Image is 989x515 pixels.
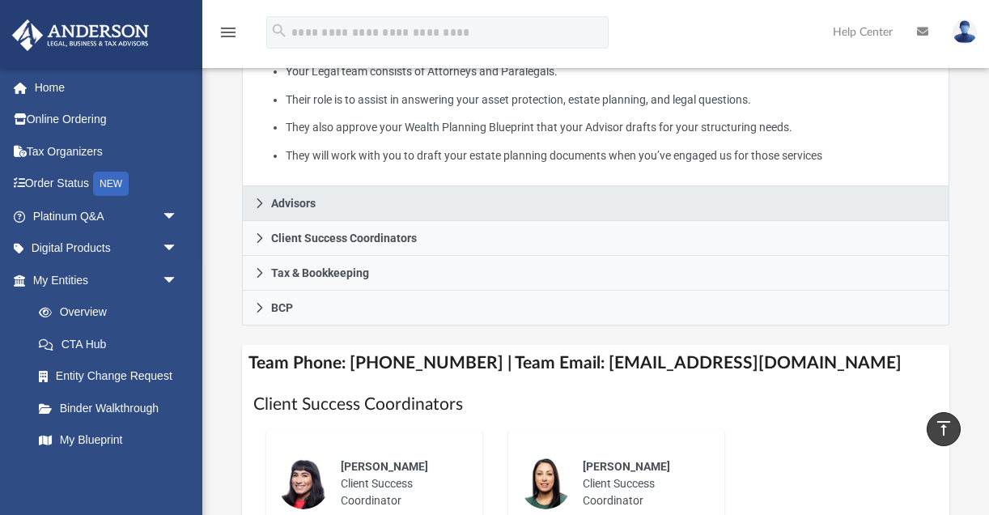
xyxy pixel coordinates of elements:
a: Tax & Bookkeeping [242,256,950,291]
span: Advisors [271,198,316,209]
a: Tax Due Dates [23,456,202,488]
i: search [270,22,288,40]
span: arrow_drop_down [162,232,194,266]
a: menu [219,31,238,42]
a: Advisors [242,186,950,221]
li: They will work with you to draft your estate planning documents when you’ve engaged us for those ... [286,146,938,166]
a: My Blueprint [23,424,194,457]
a: vertical_align_top [927,412,961,446]
img: thumbnail [520,458,571,509]
img: thumbnail [278,458,329,509]
h4: Team Phone: [PHONE_NUMBER] | Team Email: [EMAIL_ADDRESS][DOMAIN_NAME] [242,345,950,381]
img: Anderson Advisors Platinum Portal [7,19,154,51]
a: Overview [23,296,202,329]
i: menu [219,23,238,42]
p: What My Attorneys & Paralegals Do: [254,33,938,165]
a: BCP [242,291,950,326]
span: [PERSON_NAME] [583,460,670,473]
a: Home [11,71,202,104]
a: Binder Walkthrough [23,392,202,424]
a: My Entitiesarrow_drop_down [11,264,202,296]
div: NEW [93,172,129,196]
a: Online Ordering [11,104,202,136]
a: Order StatusNEW [11,168,202,201]
i: vertical_align_top [934,419,953,438]
li: They also approve your Wealth Planning Blueprint that your Advisor drafts for your structuring ne... [286,117,938,138]
a: Client Success Coordinators [242,221,950,256]
a: Entity Change Request [23,360,202,393]
span: Tax & Bookkeeping [271,267,369,279]
a: CTA Hub [23,328,202,360]
h1: Client Success Coordinators [253,393,939,416]
span: arrow_drop_down [162,264,194,297]
img: User Pic [953,20,977,44]
span: BCP [271,302,293,313]
span: Client Success Coordinators [271,232,417,244]
span: [PERSON_NAME] [341,460,428,473]
li: Your Legal team consists of Attorneys and Paralegals. [286,62,938,82]
div: Attorneys & Paralegals [242,22,950,186]
a: Platinum Q&Aarrow_drop_down [11,200,202,232]
span: arrow_drop_down [162,200,194,233]
a: Tax Organizers [11,135,202,168]
a: Digital Productsarrow_drop_down [11,232,202,265]
li: Their role is to assist in answering your asset protection, estate planning, and legal questions. [286,90,938,110]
